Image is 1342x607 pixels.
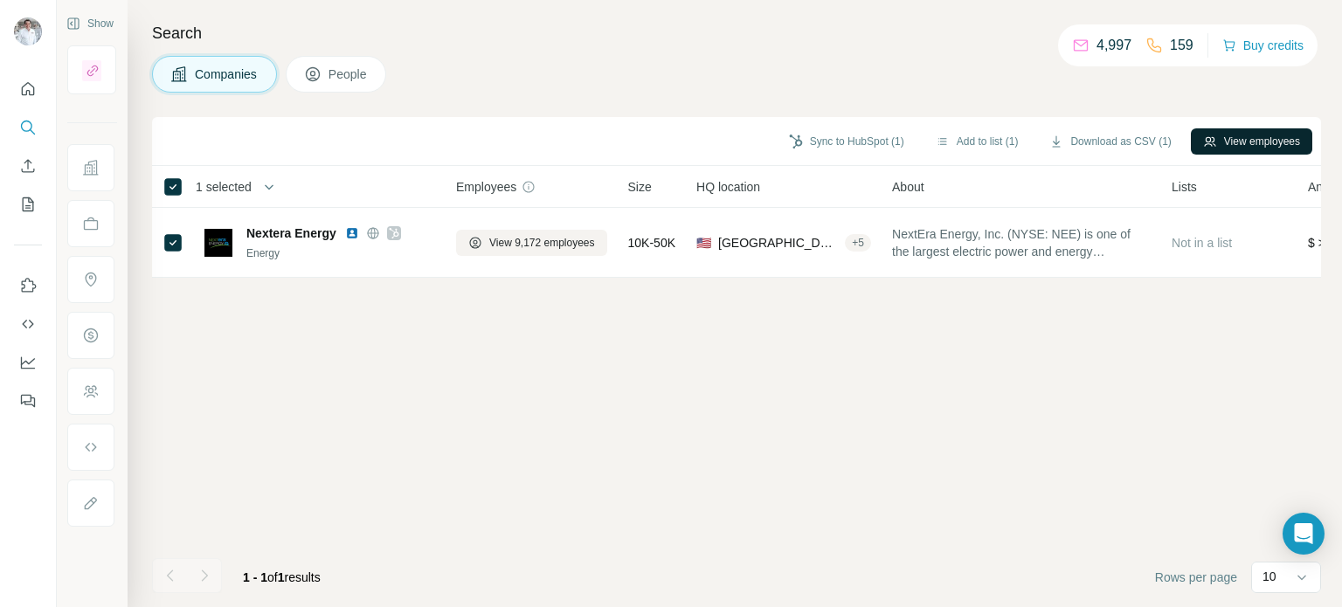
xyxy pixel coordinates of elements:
[489,235,595,251] span: View 9,172 employees
[1155,569,1237,586] span: Rows per page
[923,128,1031,155] button: Add to list (1)
[14,73,42,105] button: Quick start
[14,112,42,143] button: Search
[246,224,336,242] span: Nextera Energy
[278,570,285,584] span: 1
[628,234,675,252] span: 10K-50K
[196,178,252,196] span: 1 selected
[718,234,838,252] span: [GEOGRAPHIC_DATA], [US_STATE]
[54,10,126,37] button: Show
[243,570,321,584] span: results
[892,225,1151,260] span: NextEra Energy, Inc. (NYSE: NEE) is one of the largest electric power and energy infrastructure c...
[243,570,267,584] span: 1 - 1
[1170,35,1193,56] p: 159
[845,235,871,251] div: + 5
[345,226,359,240] img: LinkedIn logo
[456,178,516,196] span: Employees
[1172,178,1197,196] span: Lists
[195,66,259,83] span: Companies
[1037,128,1183,155] button: Download as CSV (1)
[1191,128,1312,155] button: View employees
[246,245,435,261] div: Energy
[1222,33,1304,58] button: Buy credits
[1283,513,1325,555] div: Open Intercom Messenger
[152,21,1321,45] h4: Search
[14,270,42,301] button: Use Surfe on LinkedIn
[1262,568,1276,585] p: 10
[14,150,42,182] button: Enrich CSV
[14,385,42,417] button: Feedback
[777,128,917,155] button: Sync to HubSpot (1)
[14,347,42,378] button: Dashboard
[1172,236,1232,250] span: Not in a list
[14,189,42,220] button: My lists
[204,229,232,257] img: Logo of Nextera Energy
[696,178,760,196] span: HQ location
[1096,35,1131,56] p: 4,997
[329,66,369,83] span: People
[628,178,652,196] span: Size
[14,17,42,45] img: Avatar
[696,234,711,252] span: 🇺🇸
[456,230,607,256] button: View 9,172 employees
[14,308,42,340] button: Use Surfe API
[267,570,278,584] span: of
[892,178,924,196] span: About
